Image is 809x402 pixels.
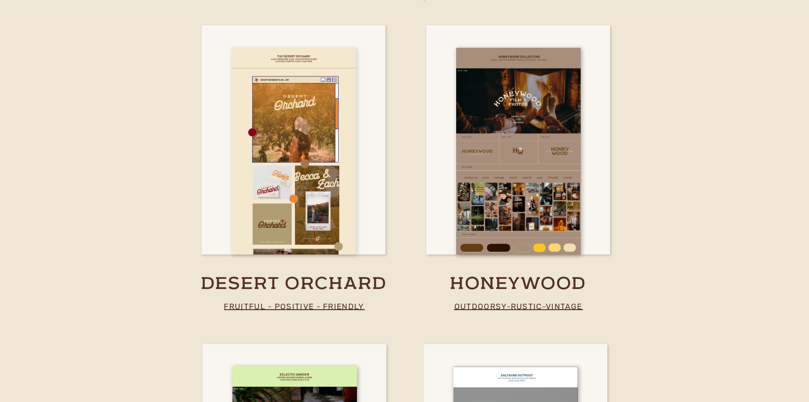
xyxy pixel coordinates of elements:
h2: Designed to [186,83,414,116]
p: outdoorsy-rustic-vintage [445,300,592,313]
h2: Built to perform [186,64,414,84]
p: fruitful - positive - friendly [217,300,372,313]
h2: stand out [178,113,422,157]
a: desert orchard [182,273,406,296]
a: honeywood [396,273,640,296]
